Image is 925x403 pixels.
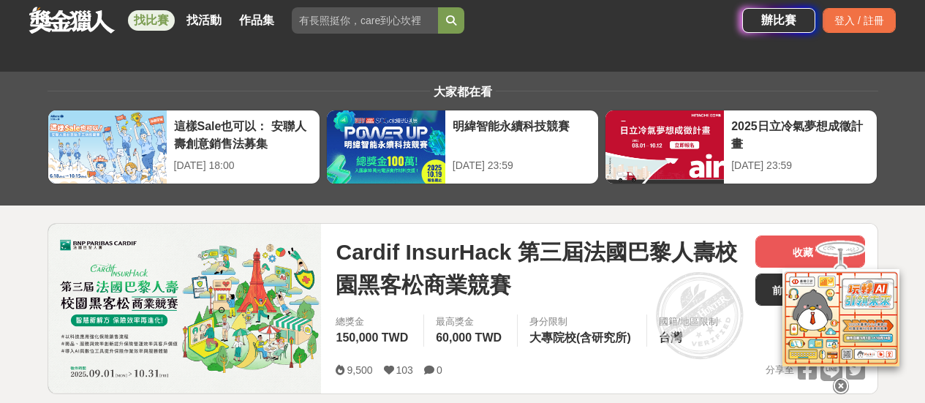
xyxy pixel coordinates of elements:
span: 分享至 [766,359,794,381]
span: 台灣 [659,331,682,344]
span: 最高獎金 [436,315,505,329]
input: 有長照挺你，care到心坎裡！青春出手，拍出照顧 影音徵件活動 [292,7,438,34]
span: 9,500 [347,364,372,376]
span: 150,000 TWD [336,331,408,344]
div: 身分限制 [529,315,635,329]
span: 103 [396,364,413,376]
img: Cover Image [48,224,322,393]
a: 找比賽 [128,10,175,31]
button: 收藏 [755,236,865,268]
a: 前往比賽網站 [755,274,865,306]
div: [DATE] 23:59 [731,158,869,173]
a: 找活動 [181,10,227,31]
span: Cardif InsurHack 第三屆法國巴黎人壽校園黑客松商業競賽 [336,236,744,301]
span: 大專院校(含研究所) [529,331,631,344]
div: 登入 / 註冊 [823,8,896,33]
span: 60,000 TWD [436,331,502,344]
div: 這樣Sale也可以： 安聯人壽創意銷售法募集 [174,118,312,151]
span: 大家都在看 [430,86,496,98]
div: [DATE] 18:00 [174,158,312,173]
a: 明緯智能永續科技競賽[DATE] 23:59 [326,110,599,184]
span: 0 [437,364,442,376]
div: [DATE] 23:59 [453,158,591,173]
div: 2025日立冷氣夢想成徵計畫 [731,118,869,151]
a: 辦比賽 [742,8,815,33]
a: 作品集 [233,10,280,31]
span: 總獎金 [336,315,412,329]
div: 明緯智能永續科技競賽 [453,118,591,151]
a: 2025日立冷氣夢想成徵計畫[DATE] 23:59 [605,110,877,184]
a: 這樣Sale也可以： 安聯人壽創意銷售法募集[DATE] 18:00 [48,110,320,184]
img: d2146d9a-e6f6-4337-9592-8cefde37ba6b.png [782,269,899,366]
